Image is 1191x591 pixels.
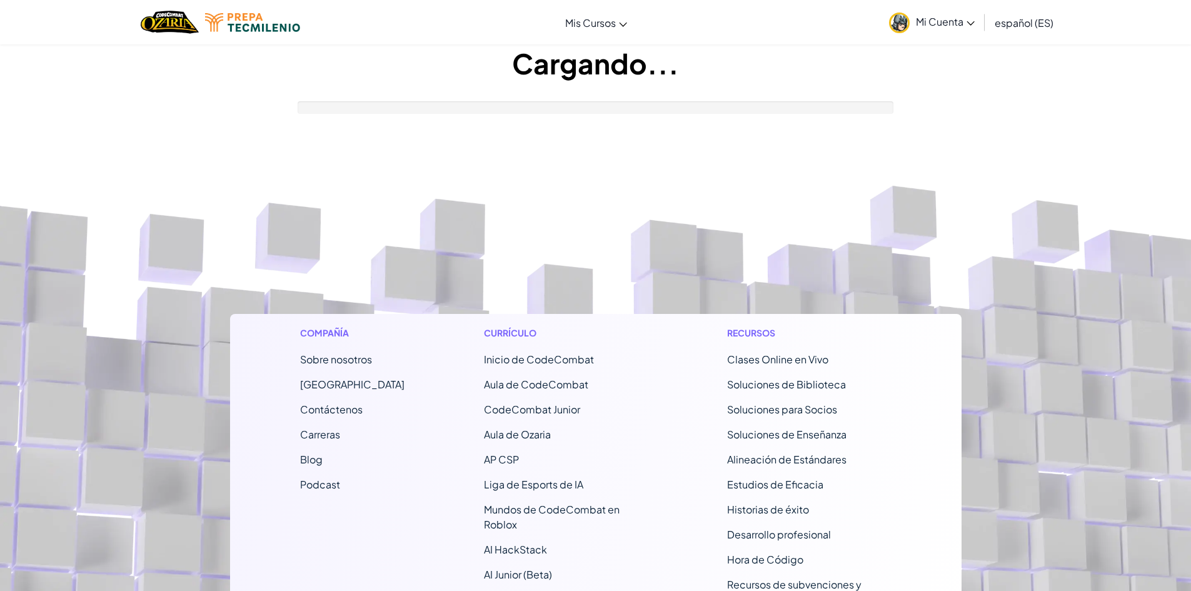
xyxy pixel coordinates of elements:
[484,453,519,466] a: AP CSP
[484,353,594,366] span: Inicio de CodeCombat
[300,326,405,340] h1: Compañía
[559,6,633,39] a: Mis Cursos
[883,3,981,42] a: Mi Cuenta
[300,428,340,441] a: Carreras
[141,9,199,35] img: Home
[727,528,831,541] a: Desarrollo profesional
[484,428,551,441] a: Aula de Ozaria
[727,378,846,391] a: Soluciones de Biblioteca
[995,16,1053,29] span: español (ES)
[484,478,583,491] a: Liga de Esports de IA
[988,6,1060,39] a: español (ES)
[916,15,975,28] span: Mi Cuenta
[300,403,363,416] span: Contáctenos
[484,403,580,416] a: CodeCombat Junior
[484,503,620,531] a: Mundos de CodeCombat en Roblox
[727,403,837,416] a: Soluciones para Socios
[727,478,823,491] a: Estudios de Eficacia
[484,326,648,340] h1: Currículo
[727,553,803,566] a: Hora de Código
[205,13,300,32] img: Tecmilenio logo
[727,326,892,340] h1: Recursos
[484,378,588,391] a: Aula de CodeCombat
[484,568,552,581] a: AI Junior (Beta)
[300,478,340,491] a: Podcast
[300,378,405,391] a: [GEOGRAPHIC_DATA]
[727,353,828,366] a: Clases Online en Vivo
[727,453,847,466] a: Alineación de Estándares
[484,543,547,556] a: AI HackStack
[565,16,616,29] span: Mis Cursos
[727,428,847,441] a: Soluciones de Enseñanza
[141,9,199,35] a: Ozaria by CodeCombat logo
[889,13,910,33] img: avatar
[300,453,323,466] a: Blog
[300,353,372,366] a: Sobre nosotros
[727,503,809,516] a: Historias de éxito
